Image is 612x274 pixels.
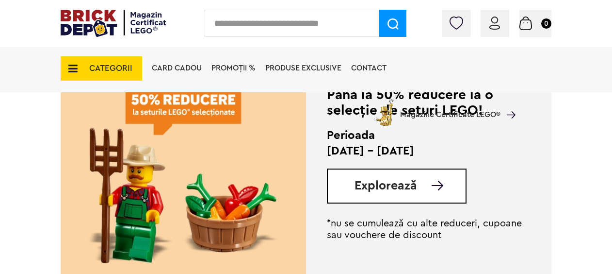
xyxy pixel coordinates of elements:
a: Produse exclusive [265,64,341,72]
span: CATEGORII [89,64,132,72]
small: 0 [541,18,551,29]
a: Explorează [354,180,466,192]
p: [DATE] - [DATE] [327,143,531,159]
a: Contact [351,64,387,72]
h2: Perioada [327,128,531,143]
a: Card Cadou [152,64,202,72]
a: PROMOȚII % [211,64,256,72]
p: *nu se cumulează cu alte reduceri, cupoane sau vouchere de discount [327,218,531,241]
a: Magazine Certificate LEGO® [500,99,515,106]
span: Explorează [354,180,417,192]
span: Magazine Certificate LEGO® [400,97,500,120]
